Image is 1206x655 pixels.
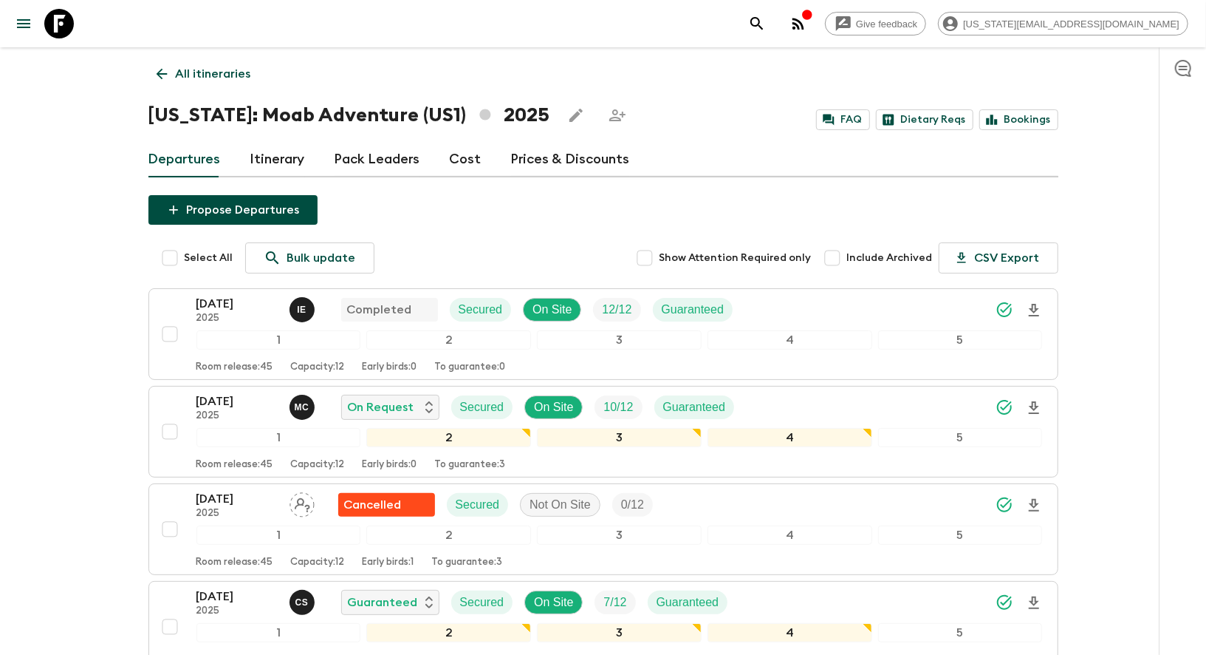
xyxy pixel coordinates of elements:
p: Room release: 45 [196,557,273,569]
div: 1 [196,330,361,350]
span: Show Attention Required only [659,251,812,265]
div: Flash Pack cancellation [338,493,435,517]
p: Bulk update [287,249,356,267]
p: Secured [460,398,504,416]
a: Itinerary [250,142,305,177]
div: Secured [451,396,513,419]
svg: Download Onboarding [1025,497,1043,515]
p: On Site [532,301,572,319]
a: All itineraries [148,59,259,89]
div: Secured [450,298,512,322]
div: Secured [447,493,509,517]
p: Capacity: 12 [291,362,345,373]
button: MC [289,395,318,420]
p: Capacity: 12 [291,459,345,471]
span: Assign pack leader [289,497,315,509]
svg: Download Onboarding [1025,399,1043,417]
button: CSV Export [939,242,1058,274]
div: On Site [524,396,583,419]
div: 3 [537,330,702,350]
a: Prices & Discounts [511,142,630,177]
button: Propose Departures [148,195,318,225]
p: 7 / 12 [603,594,626,611]
p: Capacity: 12 [291,557,345,569]
div: [US_STATE][EMAIL_ADDRESS][DOMAIN_NAME] [938,12,1188,35]
div: 1 [196,623,361,642]
a: Bookings [979,109,1058,130]
div: 1 [196,428,361,447]
p: Cancelled [344,496,402,514]
svg: Synced Successfully [996,594,1013,611]
div: On Site [523,298,581,322]
span: Give feedback [848,18,925,30]
div: Not On Site [520,493,600,517]
a: Pack Leaders [335,142,420,177]
p: 10 / 12 [603,398,633,416]
p: On Site [534,594,573,611]
p: 2025 [196,605,278,617]
p: 0 / 12 [621,496,644,514]
p: Secured [460,594,504,611]
p: Guaranteed [663,398,726,416]
span: Issam El-Hadri [289,302,318,313]
p: Early birds: 0 [363,362,417,373]
button: menu [9,9,38,38]
p: M C [295,401,309,413]
button: [DATE]2025Megan ChinworthOn RequestSecuredOn SiteTrip FillGuaranteed12345Room release:45Capacity:... [148,386,1058,478]
a: FAQ [816,109,870,130]
p: Guaranteed [662,301,724,319]
p: Secured [456,496,500,514]
button: Edit this itinerary [561,101,591,130]
div: Secured [451,591,513,614]
p: On Request [348,398,414,416]
span: Megan Chinworth [289,399,318,411]
div: 5 [878,330,1043,350]
p: Room release: 45 [196,362,273,373]
svg: Download Onboarding [1025,302,1043,319]
div: Trip Fill [595,396,642,419]
p: [DATE] [196,393,278,410]
p: [DATE] [196,295,278,313]
span: Include Archived [847,251,933,265]
span: [US_STATE][EMAIL_ADDRESS][DOMAIN_NAME] [955,18,1188,30]
p: To guarantee: 3 [432,557,503,569]
div: 2 [366,428,531,447]
div: 3 [537,428,702,447]
svg: Synced Successfully [996,301,1013,319]
p: Room release: 45 [196,459,273,471]
div: 3 [537,623,702,642]
div: 5 [878,623,1043,642]
p: To guarantee: 0 [435,362,506,373]
p: Early birds: 1 [363,557,414,569]
p: 12 / 12 [602,301,631,319]
span: Charlie Santiago [289,594,318,606]
div: Trip Fill [595,591,635,614]
a: Dietary Reqs [876,109,973,130]
button: search adventures [742,9,772,38]
p: Early birds: 0 [363,459,417,471]
div: 4 [708,526,872,545]
a: Cost [450,142,482,177]
div: On Site [524,591,583,614]
p: [DATE] [196,490,278,508]
p: Secured [459,301,503,319]
svg: Synced Successfully [996,496,1013,514]
span: Share this itinerary [603,101,632,130]
p: On Site [534,398,573,416]
div: Trip Fill [612,493,653,517]
span: Select All [185,251,233,265]
div: 1 [196,526,361,545]
div: 5 [878,428,1043,447]
a: Departures [148,142,221,177]
div: Trip Fill [593,298,640,322]
button: [DATE]2025Assign pack leaderFlash Pack cancellationSecuredNot On SiteTrip Fill12345Room release:4... [148,483,1058,575]
p: Not On Site [530,496,591,514]
svg: Synced Successfully [996,398,1013,416]
div: 5 [878,526,1043,545]
p: Completed [347,301,412,319]
button: [DATE]2025Issam El-HadriCompletedSecuredOn SiteTrip FillGuaranteed12345Room release:45Capacity:12... [148,288,1058,380]
p: All itineraries [176,65,251,83]
p: 2025 [196,313,278,325]
div: 4 [708,330,872,350]
p: C S [295,597,309,608]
